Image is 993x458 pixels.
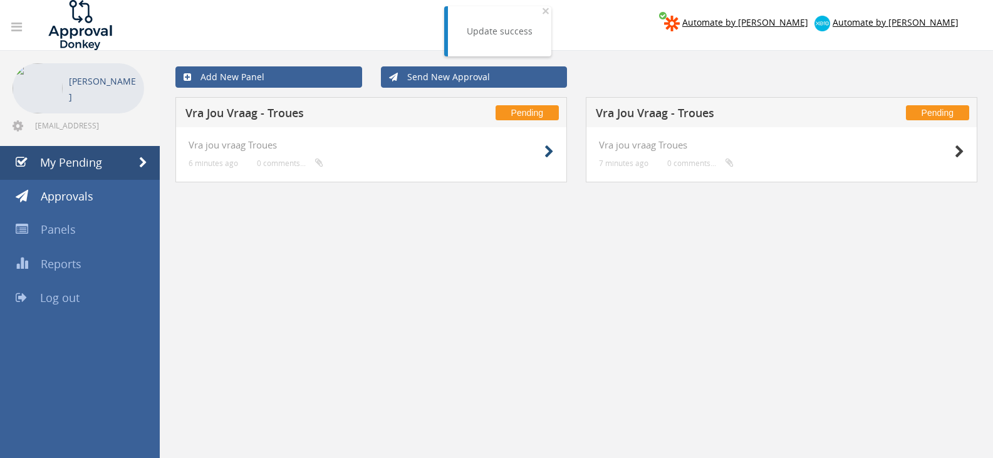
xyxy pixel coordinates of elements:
[599,159,648,168] small: 7 minutes ago
[189,159,238,168] small: 6 minutes ago
[542,2,549,19] span: ×
[185,107,445,123] h5: Vra Jou Vraag - Troues
[682,16,808,28] span: Automate by [PERSON_NAME]
[833,16,959,28] span: Automate by [PERSON_NAME]
[189,140,554,150] h4: Vra jou vraag Troues
[41,189,93,204] span: Approvals
[257,159,323,168] small: 0 comments...
[69,73,138,105] p: [PERSON_NAME]
[467,25,533,38] div: Update success
[35,120,142,130] span: [EMAIL_ADDRESS][DOMAIN_NAME]
[40,155,102,170] span: My Pending
[381,66,568,88] a: Send New Approval
[496,105,559,120] span: Pending
[667,159,734,168] small: 0 comments...
[41,256,81,271] span: Reports
[599,140,964,150] h4: Vra jou vraag Troues
[664,16,680,31] img: zapier-logomark.png
[596,107,856,123] h5: Vra Jou Vraag - Troues
[906,105,969,120] span: Pending
[41,222,76,237] span: Panels
[175,66,362,88] a: Add New Panel
[40,290,80,305] span: Log out
[814,16,830,31] img: xero-logo.png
